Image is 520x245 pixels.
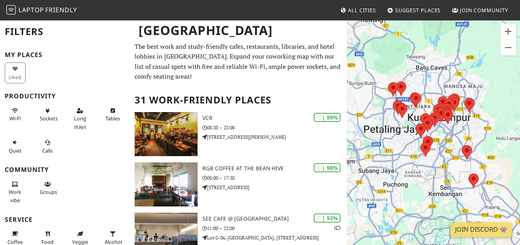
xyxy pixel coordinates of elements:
img: VCR [135,112,197,156]
span: Stable Wi-Fi [9,115,21,122]
img: LaptopFriendly [6,5,16,15]
a: Suggest Places [384,3,444,17]
p: [STREET_ADDRESS][PERSON_NAME] [202,133,347,141]
button: Work vibe [5,178,26,206]
button: Sockets [37,104,58,125]
span: Video/audio calls [42,147,53,154]
span: Long stays [74,115,86,130]
span: Friendly [45,6,77,14]
span: Join Community [460,7,508,14]
h2: 31 Work-Friendly Places [135,88,342,112]
a: Join Community [449,3,511,17]
p: [STREET_ADDRESS] [202,184,347,191]
h3: Community [5,166,125,173]
button: Groups [37,178,58,199]
span: Suggest Places [395,7,441,14]
button: Zoom out [500,40,516,55]
span: Quiet [9,147,22,154]
h3: RGB Coffee at the Bean Hive [202,165,347,172]
a: Join Discord 👾 [450,222,512,237]
span: Work-friendly tables [105,115,120,122]
h1: [GEOGRAPHIC_DATA] [132,20,345,41]
h3: My Places [5,51,125,59]
div: | 98% [314,163,340,172]
a: All Cities [337,3,379,17]
p: 11:00 – 23:00 [202,225,347,232]
div: | 99% [314,113,340,122]
span: Group tables [40,188,57,195]
a: RGB Coffee at the Bean Hive | 98% RGB Coffee at the Bean Hive 08:00 – 17:30 [STREET_ADDRESS] [130,162,346,206]
button: Wi-Fi [5,104,26,125]
button: Zoom in [500,24,516,39]
a: VCR | 99% VCR 08:30 – 23:00 [STREET_ADDRESS][PERSON_NAME] [130,112,346,156]
button: Long stays [70,104,91,133]
p: The best work and study-friendly cafes, restaurants, libraries, and hotel lobbies in [GEOGRAPHIC_... [135,42,342,82]
span: Power sockets [40,115,58,122]
h3: See Cafe @ [GEOGRAPHIC_DATA] [202,216,347,222]
h2: Filters [5,20,125,44]
div: | 93% [314,214,340,223]
button: Calls [37,136,58,157]
span: Laptop [19,6,44,14]
h3: Productivity [5,92,125,100]
p: Lot G-06, [GEOGRAPHIC_DATA], [STREET_ADDRESS] [202,234,347,241]
a: LaptopFriendly LaptopFriendly [6,4,77,17]
span: All Cities [348,7,376,14]
h3: Service [5,216,125,223]
h3: VCR [202,115,347,122]
button: Tables [102,104,123,125]
p: 08:00 – 17:30 [202,174,347,182]
button: Quiet [5,136,26,157]
p: 08:30 – 23:00 [202,124,347,131]
img: RGB Coffee at the Bean Hive [135,162,197,206]
span: People working [9,188,21,203]
p: 1 [333,224,340,232]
